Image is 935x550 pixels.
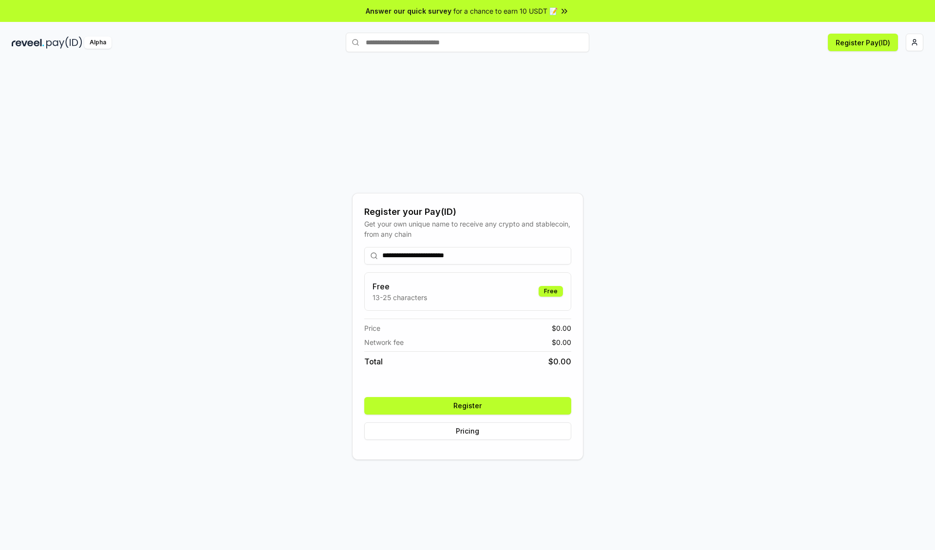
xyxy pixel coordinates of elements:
[373,281,427,292] h3: Free
[364,397,571,415] button: Register
[552,323,571,333] span: $ 0.00
[828,34,898,51] button: Register Pay(ID)
[539,286,563,297] div: Free
[364,356,383,367] span: Total
[12,37,44,49] img: reveel_dark
[366,6,451,16] span: Answer our quick survey
[46,37,82,49] img: pay_id
[364,219,571,239] div: Get your own unique name to receive any crypto and stablecoin, from any chain
[364,323,380,333] span: Price
[364,337,404,347] span: Network fee
[552,337,571,347] span: $ 0.00
[84,37,112,49] div: Alpha
[373,292,427,303] p: 13-25 characters
[364,422,571,440] button: Pricing
[364,205,571,219] div: Register your Pay(ID)
[453,6,558,16] span: for a chance to earn 10 USDT 📝
[548,356,571,367] span: $ 0.00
